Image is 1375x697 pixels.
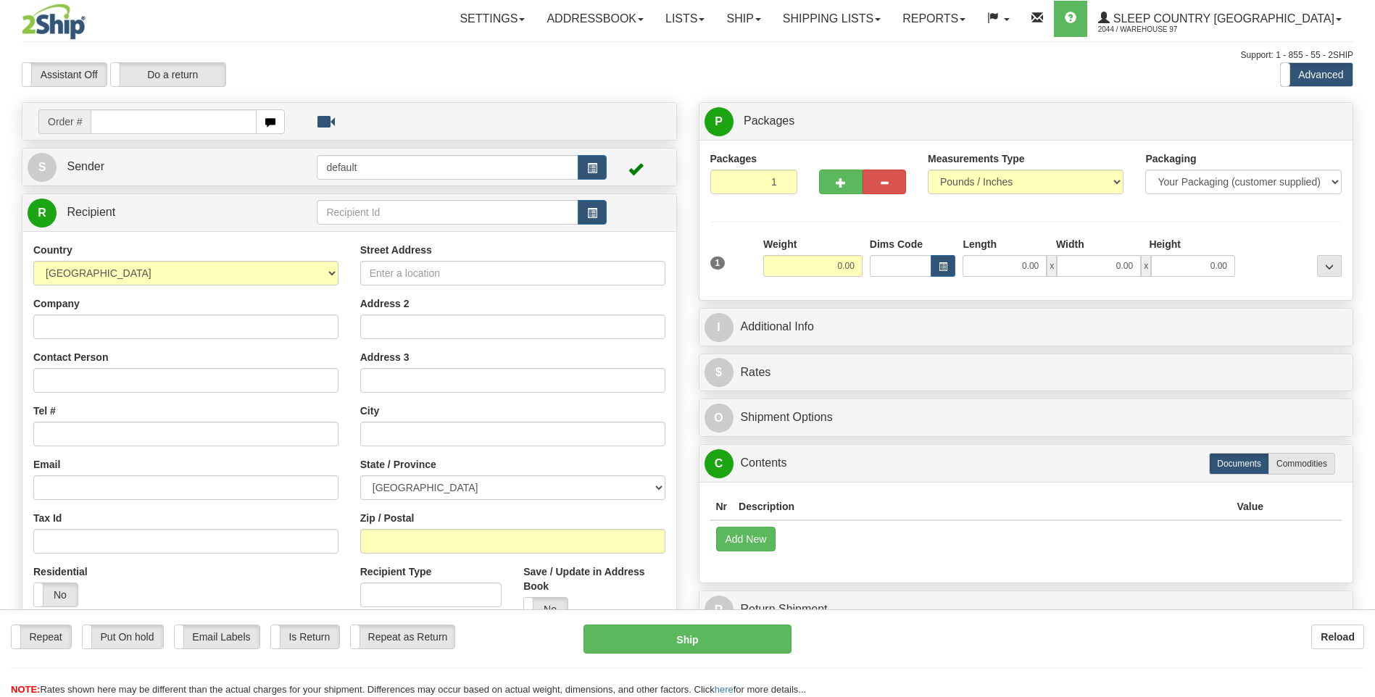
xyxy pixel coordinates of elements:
[1056,237,1084,251] label: Width
[360,350,410,364] label: Address 3
[744,114,794,127] span: Packages
[536,1,655,37] a: Addressbook
[705,595,1348,625] a: RReturn Shipment
[11,684,40,695] span: NOTE:
[705,107,1348,136] a: P Packages
[524,598,568,621] label: No
[33,296,80,311] label: Company
[317,200,578,225] input: Recipient Id
[715,684,734,695] a: here
[710,151,757,166] label: Packages
[1087,1,1353,37] a: Sleep Country [GEOGRAPHIC_DATA] 2044 / Warehouse 97
[705,449,734,478] span: C
[705,107,734,136] span: P
[1268,453,1335,475] label: Commodities
[928,151,1025,166] label: Measurements Type
[870,237,923,251] label: Dims Code
[28,199,57,228] span: R
[67,206,115,218] span: Recipient
[705,312,1348,342] a: IAdditional Info
[1098,22,1207,37] span: 2044 / Warehouse 97
[655,1,715,37] a: Lists
[1231,493,1269,520] th: Value
[715,1,771,37] a: Ship
[360,404,379,418] label: City
[1321,631,1355,643] b: Reload
[716,527,776,551] button: Add New
[1317,255,1342,277] div: ...
[33,350,108,364] label: Contact Person
[763,237,797,251] label: Weight
[523,564,665,593] label: Save / Update in Address Book
[705,403,1348,433] a: OShipment Options
[705,358,734,387] span: $
[317,155,578,180] input: Sender Id
[351,625,454,648] label: Repeat as Return
[733,493,1231,520] th: Description
[1047,255,1057,277] span: x
[28,152,317,182] a: S Sender
[12,625,71,648] label: Repeat
[772,1,892,37] a: Shipping lists
[963,237,997,251] label: Length
[1311,625,1364,649] button: Reload
[1281,63,1353,86] label: Advanced
[1342,275,1374,422] iframe: chat widget
[705,313,734,342] span: I
[38,109,91,134] span: Order #
[360,457,436,472] label: State / Province
[710,256,726,270] span: 1
[1209,453,1269,475] label: Documents
[271,625,339,648] label: Is Return
[360,261,665,285] input: Enter a location
[360,511,415,525] label: Zip / Postal
[67,160,104,172] span: Sender
[449,1,536,37] a: Settings
[583,625,791,654] button: Ship
[33,511,62,525] label: Tax Id
[22,4,86,40] img: logo2044.jpg
[705,448,1348,478] a: CContents
[111,63,225,86] label: Do a return
[705,596,734,625] span: R
[1141,255,1151,277] span: x
[1145,151,1196,166] label: Packaging
[710,493,734,520] th: Nr
[175,625,259,648] label: Email Labels
[1149,237,1181,251] label: Height
[892,1,976,37] a: Reports
[28,198,285,228] a: R Recipient
[33,564,88,579] label: Residential
[83,625,163,648] label: Put On hold
[34,583,78,606] label: No
[22,63,107,86] label: Assistant Off
[28,153,57,182] span: S
[33,457,60,472] label: Email
[360,564,432,579] label: Recipient Type
[33,243,72,257] label: Country
[33,404,56,418] label: Tel #
[1110,12,1334,25] span: Sleep Country [GEOGRAPHIC_DATA]
[705,404,734,433] span: O
[360,296,410,311] label: Address 2
[22,49,1353,62] div: Support: 1 - 855 - 55 - 2SHIP
[360,243,432,257] label: Street Address
[705,358,1348,388] a: $Rates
